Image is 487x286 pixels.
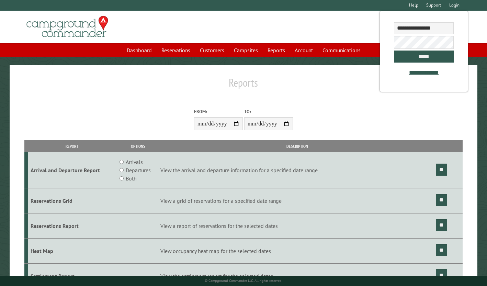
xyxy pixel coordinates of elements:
img: Campground Commander [24,13,110,40]
a: Reports [263,44,289,57]
th: Description [159,140,435,152]
a: Dashboard [123,44,156,57]
label: From: [194,108,243,115]
a: Reservations [157,44,194,57]
label: Arrivals [126,158,143,166]
td: View a grid of reservations for a specified date range [159,188,435,213]
td: View the arrival and departure information for a specified date range [159,152,435,188]
td: Reservations Grid [28,188,116,213]
td: Arrival and Departure Report [28,152,116,188]
h1: Reports [24,76,463,95]
label: Both [126,174,136,183]
td: View occupancy heat map for the selected dates [159,239,435,264]
th: Options [116,140,159,152]
td: Heat Map [28,239,116,264]
a: Communications [318,44,365,57]
a: Campsites [230,44,262,57]
th: Report [28,140,116,152]
td: Reservations Report [28,213,116,239]
small: © Campground Commander LLC. All rights reserved. [205,278,282,283]
label: Departures [126,166,151,174]
td: View a report of reservations for the selected dates [159,213,435,239]
label: To: [244,108,293,115]
a: Customers [196,44,228,57]
a: Account [291,44,317,57]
